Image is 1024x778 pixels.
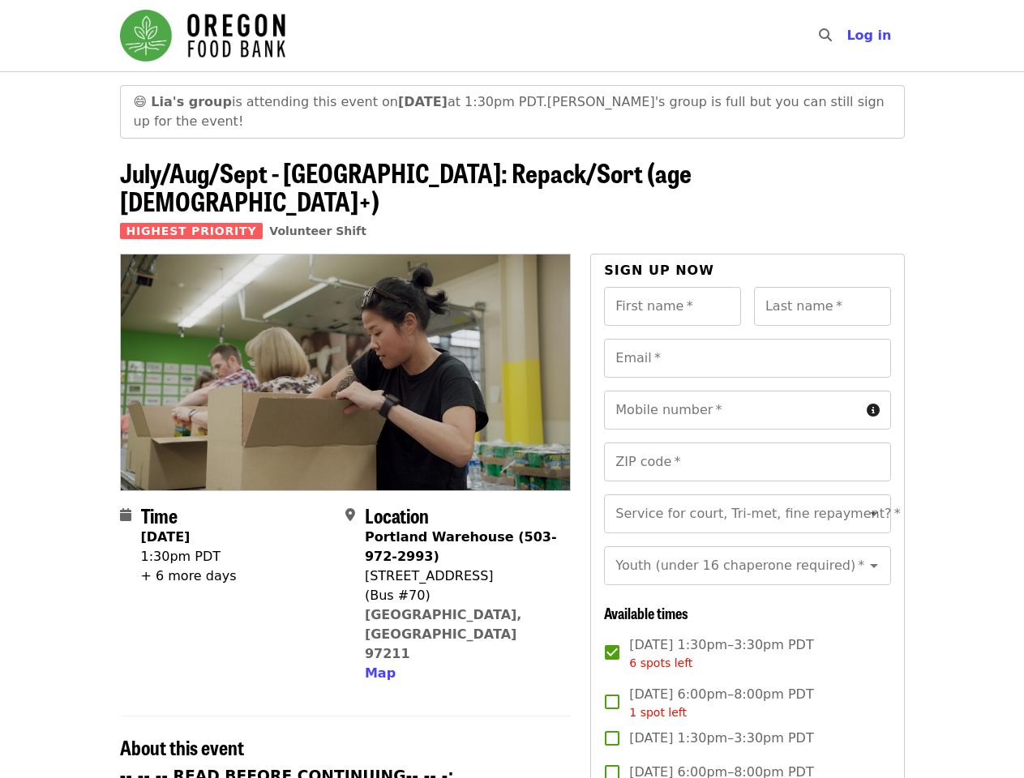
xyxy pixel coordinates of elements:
[151,94,232,109] strong: Lia's group
[365,566,558,586] div: [STREET_ADDRESS]
[365,529,557,564] strong: Portland Warehouse (503-972-2993)
[629,685,813,721] span: [DATE] 6:00pm–8:00pm PDT
[629,635,813,672] span: [DATE] 1:30pm–3:30pm PDT
[863,554,885,577] button: Open
[141,547,237,566] div: 1:30pm PDT
[269,224,366,237] a: Volunteer Shift
[604,287,741,326] input: First name
[629,729,813,748] span: [DATE] 1:30pm–3:30pm PDT
[842,16,855,55] input: Search
[398,94,448,109] strong: [DATE]
[120,153,692,220] span: July/Aug/Sept - [GEOGRAPHIC_DATA]: Repack/Sort (age [DEMOGRAPHIC_DATA]+)
[141,501,178,529] span: Time
[120,223,263,239] span: Highest Priority
[365,607,522,661] a: [GEOGRAPHIC_DATA], [GEOGRAPHIC_DATA] 97211
[604,442,890,481] input: ZIP code
[604,263,714,278] span: Sign up now
[120,10,285,62] img: Oregon Food Bank - Home
[134,94,885,129] span: [PERSON_NAME]'s group is full but you can still sign up for the event!
[604,339,890,378] input: Email
[365,664,396,683] button: Map
[345,507,355,523] i: map-marker-alt icon
[365,586,558,605] div: (Bus #70)
[365,665,396,681] span: Map
[819,28,832,43] i: search icon
[867,403,880,418] i: circle-info icon
[120,733,244,761] span: About this event
[141,529,191,545] strong: [DATE]
[863,502,885,525] button: Open
[134,94,148,109] span: grinning face emoji
[120,507,131,523] i: calendar icon
[604,602,688,623] span: Available times
[629,706,687,719] span: 1 spot left
[833,19,904,52] button: Log in
[629,656,692,669] span: 6 spots left
[754,287,891,326] input: Last name
[604,391,859,430] input: Mobile number
[151,94,546,109] span: is attending this event on at 1:30pm PDT.
[846,28,891,43] span: Log in
[121,254,571,489] img: July/Aug/Sept - Portland: Repack/Sort (age 8+) organized by Oregon Food Bank
[141,566,237,586] div: + 6 more days
[365,501,429,529] span: Location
